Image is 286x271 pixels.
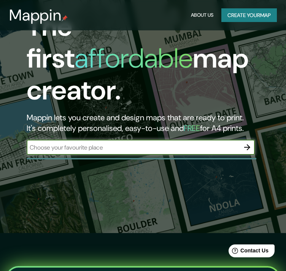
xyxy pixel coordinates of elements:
[184,123,200,134] h5: FREE
[218,241,278,263] iframe: Help widget launcher
[27,11,256,112] h1: The first map creator.
[189,8,215,22] button: About Us
[221,8,277,22] button: Create yourmap
[9,6,62,24] h3: Mappin
[75,41,193,76] h1: affordable
[27,143,240,152] input: Choose your favourite place
[27,112,256,134] h2: Mappin lets you create and design maps that are ready to print. It's completely personalised, eas...
[62,15,68,21] img: mappin-pin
